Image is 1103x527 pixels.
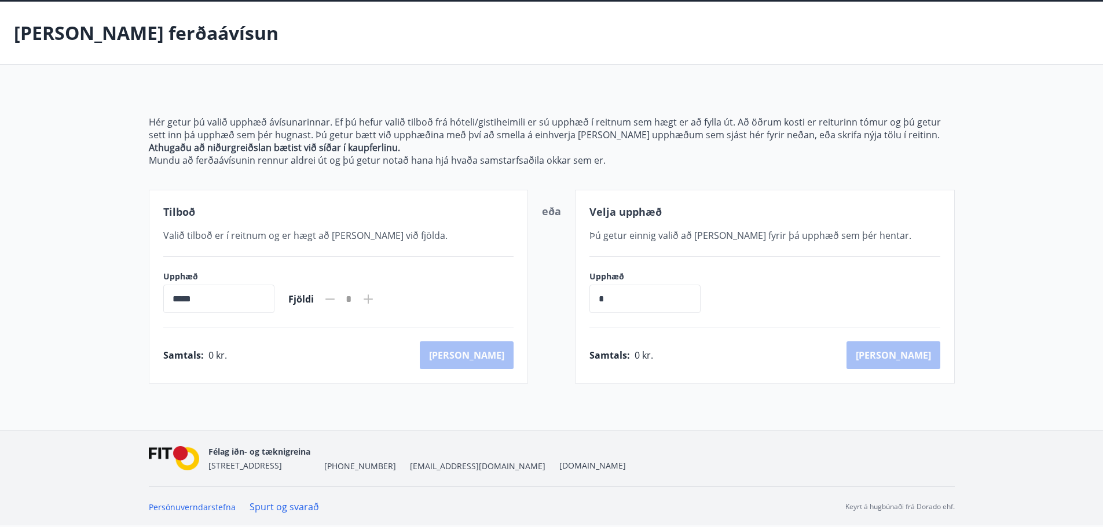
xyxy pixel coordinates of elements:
span: Tilboð [163,205,195,219]
a: [DOMAIN_NAME] [559,460,626,471]
span: Samtals : [163,349,204,362]
p: Hér getur þú valið upphæð ávísunarinnar. Ef þú hefur valið tilboð frá hóteli/gistiheimili er sú u... [149,116,955,141]
span: 0 kr. [208,349,227,362]
span: Fjöldi [288,293,314,305]
a: Spurt og svarað [250,500,319,513]
span: [EMAIL_ADDRESS][DOMAIN_NAME] [410,460,545,472]
span: Valið tilboð er í reitnum og er hægt að [PERSON_NAME] við fjölda. [163,229,448,242]
p: Mundu að ferðaávísunin rennur aldrei út og þú getur notað hana hjá hvaða samstarfsaðila okkar sem... [149,154,955,167]
span: Þú getur einnig valið að [PERSON_NAME] fyrir þá upphæð sem þér hentar. [589,229,911,242]
label: Upphæð [163,271,274,282]
span: Velja upphæð [589,205,662,219]
span: Samtals : [589,349,630,362]
span: eða [542,204,561,218]
a: Persónuverndarstefna [149,502,236,513]
p: Keyrt á hugbúnaði frá Dorado ehf. [845,502,955,512]
strong: Athugaðu að niðurgreiðslan bætist við síðar í kaupferlinu. [149,141,400,154]
label: Upphæð [589,271,712,282]
span: 0 kr. [635,349,653,362]
span: [PHONE_NUMBER] [324,460,396,472]
span: Félag iðn- og tæknigreina [208,446,310,457]
img: FPQVkF9lTnNbbaRSFyT17YYeljoOGk5m51IhT0bO.png [149,446,200,471]
span: [STREET_ADDRESS] [208,460,282,471]
p: [PERSON_NAME] ferðaávísun [14,20,279,46]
